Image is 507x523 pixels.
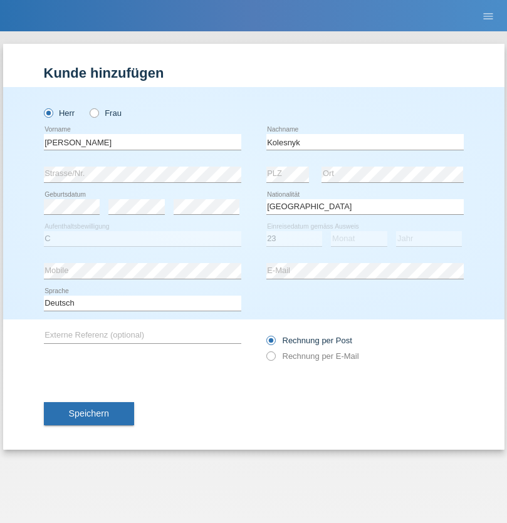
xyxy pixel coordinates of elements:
label: Frau [90,108,122,118]
label: Herr [44,108,75,118]
span: Speichern [69,408,109,418]
label: Rechnung per Post [266,336,352,345]
label: Rechnung per E-Mail [266,351,359,361]
input: Rechnung per Post [266,336,274,351]
button: Speichern [44,402,134,426]
i: menu [482,10,494,23]
input: Herr [44,108,52,117]
input: Rechnung per E-Mail [266,351,274,367]
a: menu [476,12,501,19]
h1: Kunde hinzufügen [44,65,464,81]
input: Frau [90,108,98,117]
